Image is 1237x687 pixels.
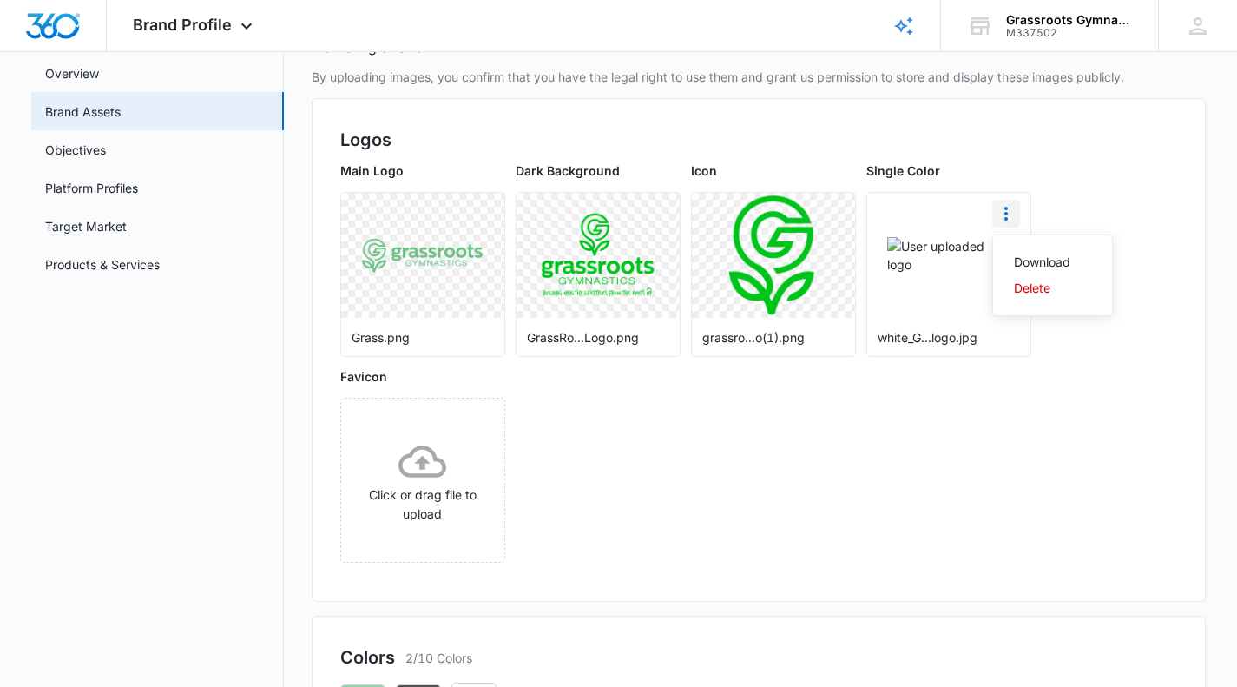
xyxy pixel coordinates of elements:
p: grassro...o(1).png [702,328,845,347]
p: Favicon [340,367,505,386]
p: Single Color [866,162,1031,180]
span: Click or drag file to upload [341,399,504,562]
h2: Logos [340,127,1178,153]
img: User uploaded logo [887,237,1010,274]
div: Click or drag file to upload [341,438,504,524]
button: Delete [993,275,1112,301]
div: Delete [1014,282,1070,294]
p: By uploading images, you confirm that you have the legal right to use them and grant us permissio... [312,68,1207,86]
a: Overview [45,64,99,83]
a: Brand Assets [45,102,121,121]
p: Main Logo [340,162,505,180]
a: Target Market [45,217,127,235]
p: 2/10 Colors [405,649,472,667]
a: Products & Services [45,255,160,274]
button: Download [993,249,1112,275]
a: Objectives [45,141,106,159]
h2: Colors [340,644,395,670]
div: Download [1014,256,1070,268]
img: User uploaded logo [361,238,484,274]
div: account name [1006,13,1133,27]
p: Grass.png [352,328,494,347]
img: User uploaded logo [727,193,819,318]
p: Icon [691,162,856,180]
p: Dark Background [516,162,681,180]
a: Download [1014,249,1091,275]
span: Brand Profile [133,16,232,34]
a: Platform Profiles [45,179,138,197]
img: User uploaded logo [536,211,659,300]
button: More [992,200,1020,228]
div: account id [1006,27,1133,39]
p: white_G...logo.jpg [878,328,1020,347]
p: GrassRo...Logo.png [527,328,669,347]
